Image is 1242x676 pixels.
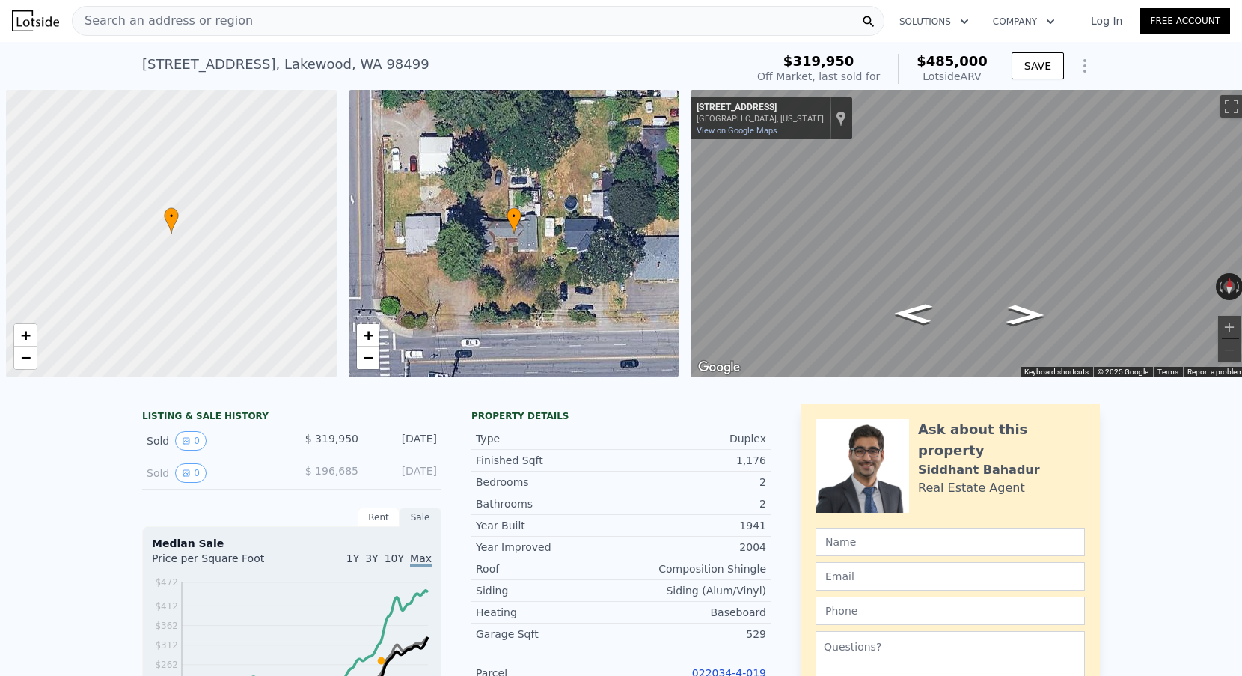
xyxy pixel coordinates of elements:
div: 1941 [621,518,766,533]
a: View on Google Maps [697,126,777,135]
path: Go West, Steilacoom Blvd SW [878,299,949,328]
a: Terms (opens in new tab) [1157,368,1178,376]
input: Phone [816,597,1085,625]
div: Garage Sqft [476,627,621,642]
span: • [164,210,179,223]
tspan: $312 [155,640,178,651]
div: [DATE] [370,463,437,483]
button: Solutions [887,8,981,35]
span: Search an address or region [73,12,253,30]
div: Price per Square Foot [152,551,292,575]
div: Baseboard [621,605,766,620]
button: Company [981,8,1067,35]
div: 2 [621,496,766,511]
span: 3Y [365,552,378,564]
span: + [21,326,31,344]
span: − [21,348,31,367]
a: Zoom out [357,347,379,369]
tspan: $362 [155,621,178,631]
tspan: $472 [155,577,178,588]
span: © 2025 Google [1098,368,1148,376]
a: Show location on map [836,110,846,127]
div: • [164,207,179,234]
button: Keyboard shortcuts [1024,367,1089,377]
span: − [363,348,373,367]
span: + [363,326,373,344]
a: Zoom out [14,347,37,369]
div: Sale [400,508,441,527]
span: $ 319,950 [305,433,358,445]
div: Rent [358,508,400,527]
a: Zoom in [14,324,37,347]
div: [GEOGRAPHIC_DATA], [US_STATE] [697,114,824,124]
div: Lotside ARV [917,69,988,84]
span: 10Y [385,552,404,564]
button: View historical data [175,431,207,451]
div: Roof [476,561,621,576]
tspan: $262 [155,660,178,670]
a: Open this area in Google Maps (opens a new window) [694,358,744,377]
a: Free Account [1140,8,1230,34]
div: 2004 [621,540,766,555]
button: Show Options [1070,51,1100,81]
span: $ 196,685 [305,465,358,477]
path: Go East, Steilacoom Blvd SW [991,300,1061,329]
div: Duplex [621,431,766,446]
div: Finished Sqft [476,453,621,468]
a: Log In [1073,13,1140,28]
div: Property details [471,410,771,422]
button: Reset the view [1223,273,1236,301]
div: [STREET_ADDRESS] [697,102,824,114]
button: Zoom in [1218,316,1241,338]
span: Max [410,552,432,567]
div: Bathrooms [476,496,621,511]
div: Siddhant Bahadur [918,461,1040,479]
div: • [507,207,521,234]
div: Ask about this property [918,419,1085,461]
button: SAVE [1012,52,1064,79]
img: Lotside [12,10,59,31]
div: Median Sale [152,536,432,551]
button: View historical data [175,463,207,483]
span: $319,950 [783,53,854,69]
div: Real Estate Agent [918,479,1025,497]
a: Zoom in [357,324,379,347]
div: Heating [476,605,621,620]
div: Sold [147,463,280,483]
div: 529 [621,627,766,642]
input: Email [816,562,1085,591]
div: Bedrooms [476,475,621,490]
input: Name [816,528,1085,556]
span: • [507,210,521,223]
div: LISTING & SALE HISTORY [142,410,441,425]
div: Year Built [476,518,621,533]
div: Sold [147,431,280,451]
button: Rotate counterclockwise [1216,273,1224,300]
div: Off Market, last sold for [757,69,880,84]
div: Composition Shingle [621,561,766,576]
div: 2 [621,475,766,490]
div: Siding (Alum/Vinyl) [621,583,766,598]
span: $485,000 [917,53,988,69]
img: Google [694,358,744,377]
div: 1,176 [621,453,766,468]
span: 1Y [346,552,359,564]
div: [DATE] [370,431,437,451]
div: Siding [476,583,621,598]
div: Year Improved [476,540,621,555]
button: Zoom out [1218,339,1241,362]
div: Type [476,431,621,446]
div: [STREET_ADDRESS] , Lakewood , WA 98499 [142,54,429,75]
tspan: $412 [155,601,178,612]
